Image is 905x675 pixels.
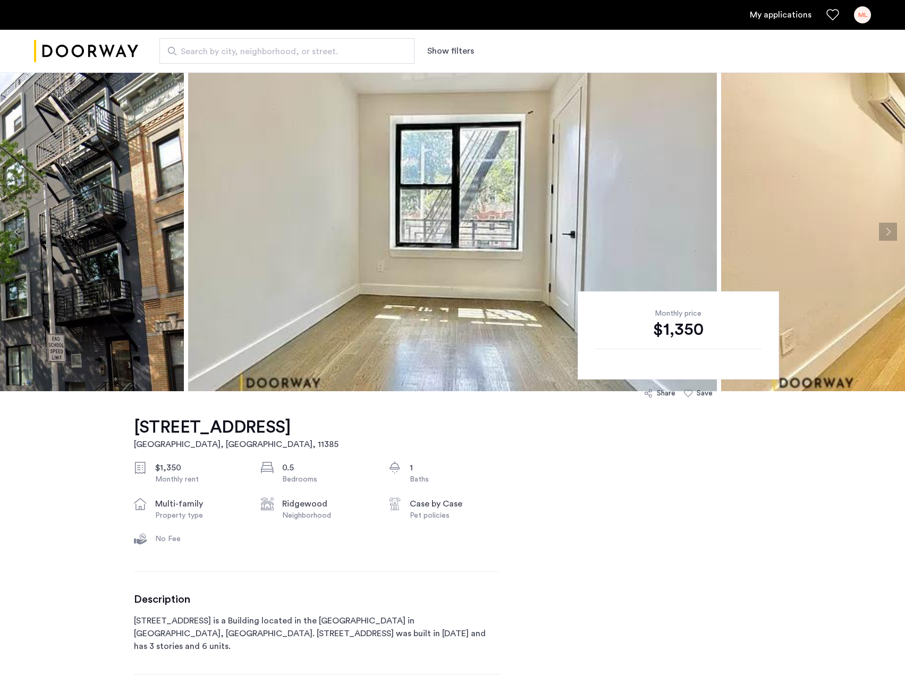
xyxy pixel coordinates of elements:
div: $1,350 [595,319,762,340]
button: Show or hide filters [427,45,474,57]
div: Pet policies [410,510,499,521]
div: Save [697,388,713,399]
p: [STREET_ADDRESS] is a Building located in the [GEOGRAPHIC_DATA] in [GEOGRAPHIC_DATA], [GEOGRAPHIC... [134,614,499,653]
div: Monthly rent [155,474,244,485]
img: logo [34,31,138,71]
div: ML [854,6,871,23]
input: Apartment Search [159,38,415,64]
div: Property type [155,510,244,521]
a: Favorites [826,9,839,21]
div: Baths [410,474,499,485]
div: $1,350 [155,461,244,474]
div: 0.5 [282,461,371,474]
div: Ridgewood [282,497,371,510]
button: Previous apartment [8,223,26,241]
h2: [GEOGRAPHIC_DATA], [GEOGRAPHIC_DATA] , 11385 [134,438,339,451]
div: Case by Case [410,497,499,510]
button: Next apartment [879,223,897,241]
div: No Fee [155,534,244,544]
img: apartment [188,72,717,391]
div: Neighborhood [282,510,371,521]
a: [STREET_ADDRESS][GEOGRAPHIC_DATA], [GEOGRAPHIC_DATA], 11385 [134,417,339,451]
a: My application [750,9,811,21]
h1: [STREET_ADDRESS] [134,417,339,438]
div: Bedrooms [282,474,371,485]
div: 1 [410,461,499,474]
div: Share [657,388,675,399]
div: multi-family [155,497,244,510]
h3: Description [134,593,499,606]
div: Monthly price [595,308,762,319]
a: Cazamio logo [34,31,138,71]
span: Search by city, neighborhood, or street. [181,45,385,58]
